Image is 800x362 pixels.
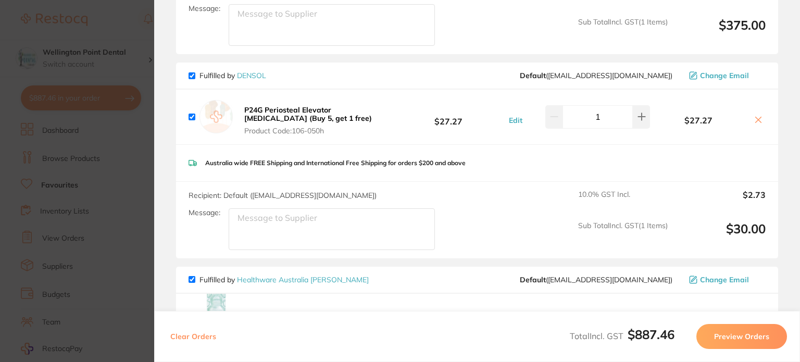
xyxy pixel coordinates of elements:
[686,275,766,284] button: Change Email
[241,105,391,135] button: P24G Periosteal Elevator [MEDICAL_DATA] (Buy 5, get 1 free) Product Code:106-050h
[676,18,766,46] output: $375.00
[650,116,747,125] b: $27.27
[700,276,749,284] span: Change Email
[205,159,466,167] p: Australia wide FREE Shipping and International Free Shipping for orders $200 and above
[520,71,546,80] b: Default
[189,4,220,13] label: Message:
[167,324,219,349] button: Clear Orders
[676,221,766,250] output: $30.00
[199,276,369,284] p: Fulfilled by
[686,71,766,80] button: Change Email
[578,221,668,250] span: Sub Total Incl. GST ( 1 Items)
[237,71,266,80] a: DENSOL
[237,275,369,284] a: Healthware Australia [PERSON_NAME]
[189,191,377,200] span: Recipient: Default ( [EMAIL_ADDRESS][DOMAIN_NAME] )
[391,107,506,127] b: $27.27
[244,127,387,135] span: Product Code: 106-050h
[578,190,668,213] span: 10.0 % GST Incl.
[199,71,266,80] p: Fulfilled by
[520,276,672,284] span: info@healthwareaustralia.com.au
[244,105,372,123] b: P24G Periosteal Elevator [MEDICAL_DATA] (Buy 5, get 1 free)
[570,331,674,341] span: Total Incl. GST
[696,324,787,349] button: Preview Orders
[506,116,526,125] button: Edit
[676,190,766,213] output: $2.73
[578,18,668,46] span: Sub Total Incl. GST ( 1 Items)
[520,275,546,284] b: Default
[189,208,220,217] label: Message:
[199,100,233,133] img: empty.jpg
[628,327,674,342] b: $887.46
[520,71,672,80] span: sales@densol.com.au
[700,71,749,80] span: Change Email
